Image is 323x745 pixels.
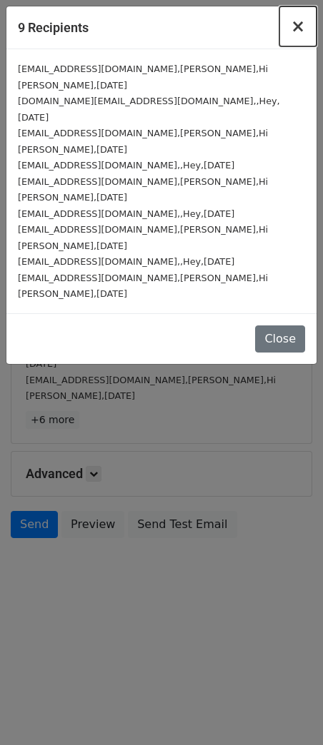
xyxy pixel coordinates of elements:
small: [EMAIL_ADDRESS][DOMAIN_NAME],[PERSON_NAME],Hi [PERSON_NAME],[DATE] [18,128,268,155]
small: [EMAIL_ADDRESS][DOMAIN_NAME],,Hey,[DATE] [18,256,234,267]
small: [EMAIL_ADDRESS][DOMAIN_NAME],[PERSON_NAME],Hi [PERSON_NAME],[DATE] [18,273,268,300]
span: × [291,16,305,36]
small: [EMAIL_ADDRESS][DOMAIN_NAME],,Hey,[DATE] [18,160,234,171]
small: [EMAIL_ADDRESS][DOMAIN_NAME],[PERSON_NAME],Hi [PERSON_NAME],[DATE] [18,64,268,91]
h5: 9 Recipients [18,18,89,37]
small: [EMAIL_ADDRESS][DOMAIN_NAME],[PERSON_NAME],Hi [PERSON_NAME],[DATE] [18,176,268,203]
iframe: Chat Widget [252,676,323,745]
button: Close [279,6,317,46]
small: [EMAIL_ADDRESS][DOMAIN_NAME],,Hey,[DATE] [18,208,234,219]
button: Close [255,325,305,353]
small: [EMAIL_ADDRESS][DOMAIN_NAME],[PERSON_NAME],Hi [PERSON_NAME],[DATE] [18,224,268,251]
small: [DOMAIN_NAME][EMAIL_ADDRESS][DOMAIN_NAME],,Hey,[DATE] [18,96,280,123]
